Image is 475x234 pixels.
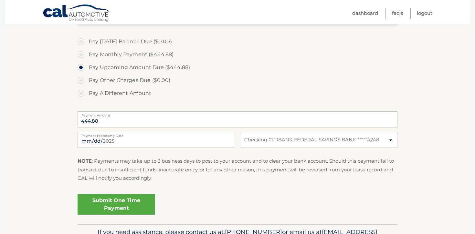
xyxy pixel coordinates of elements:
input: Payment Amount [78,111,397,127]
label: Pay Monthly Payment ($444.88) [78,48,397,61]
label: Pay A Different Amount [78,87,397,100]
strong: NOTE [78,158,92,164]
a: Logout [417,8,432,18]
label: Payment Processing Date [78,132,234,137]
label: Pay Upcoming Amount Due ($444.88) [78,61,397,74]
input: Payment Date [78,132,234,148]
label: Payment Amount [78,111,397,117]
label: Pay Other Charges Due ($0.00) [78,74,397,87]
label: Pay [DATE] Balance Due ($0.00) [78,35,397,48]
a: Cal Automotive [43,4,111,23]
a: Dashboard [352,8,378,18]
p: : Payments may take up to 3 business days to post to your account and to clear your bank account.... [78,157,397,182]
a: FAQ's [392,8,403,18]
a: Submit One Time Payment [78,194,155,215]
